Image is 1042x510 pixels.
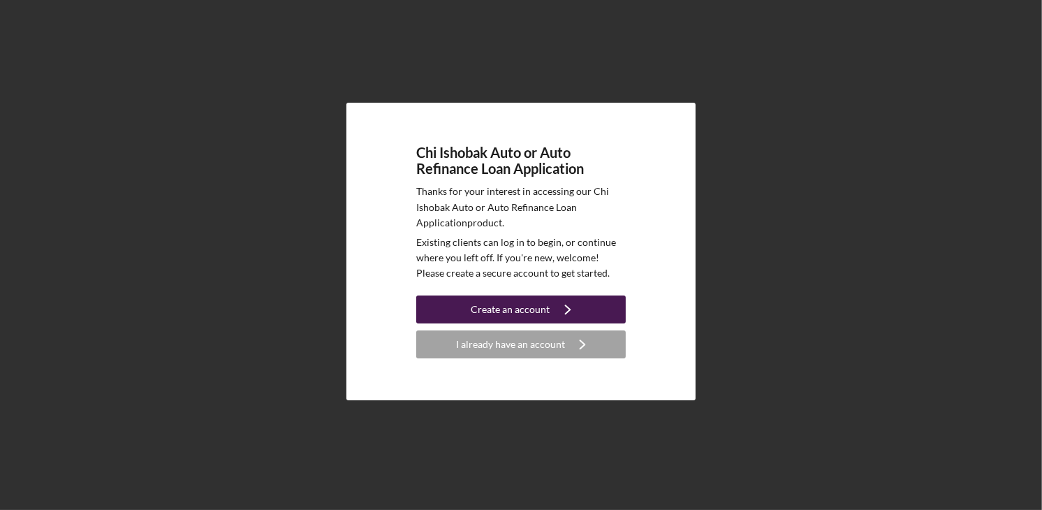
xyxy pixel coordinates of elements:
div: Create an account [471,296,550,323]
p: Thanks for your interest in accessing our Chi Ishobak Auto or Auto Refinance Loan Application pro... [416,184,626,231]
button: Create an account [416,296,626,323]
h4: Chi Ishobak Auto or Auto Refinance Loan Application [416,145,626,177]
a: Create an account [416,296,626,327]
button: I already have an account [416,330,626,358]
p: Existing clients can log in to begin, or continue where you left off. If you're new, welcome! Ple... [416,235,626,282]
div: I already have an account [456,330,565,358]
